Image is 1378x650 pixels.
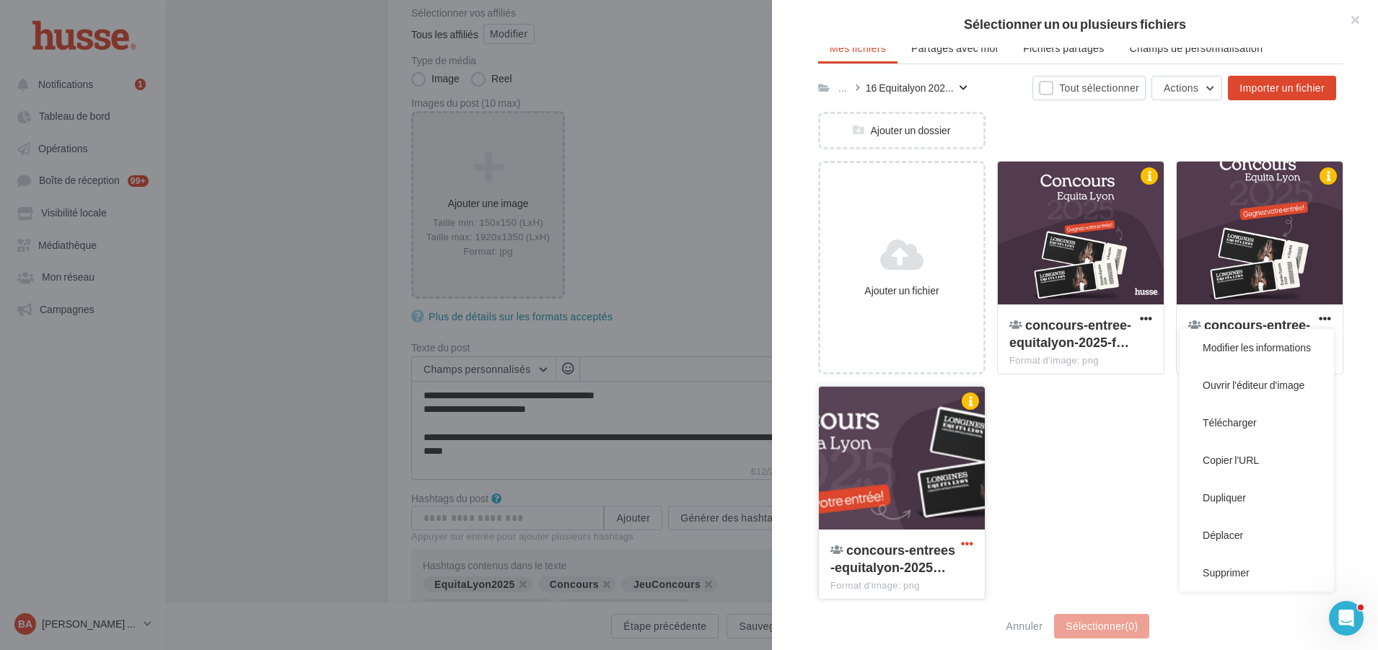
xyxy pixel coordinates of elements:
[1151,76,1222,100] button: Actions
[1001,618,1049,635] button: Annuler
[1180,404,1334,442] button: Télécharger
[1180,366,1334,404] button: Ouvrir l'éditeur d'image
[1188,317,1310,350] span: concours-entree-equitalyon-2025-husse
[1009,317,1131,350] span: concours-entree-equitalyon-2025-fb-husse
[1009,354,1152,367] div: Format d'image: png
[1180,479,1334,517] button: Dupliquer
[1164,82,1198,94] span: Actions
[820,123,983,138] div: Ajouter un dossier
[911,42,998,54] span: Partagés avec moi
[830,579,973,592] div: Format d'image: png
[1180,442,1334,479] button: Copier l'URL
[1180,554,1334,592] button: Supprimer
[1054,614,1149,638] button: Sélectionner(0)
[1228,76,1336,100] button: Importer un fichier
[1180,517,1334,554] button: Déplacer
[826,284,978,298] div: Ajouter un fichier
[1130,42,1263,54] span: Champs de personnalisation
[830,42,886,54] span: Mes fichiers
[1032,76,1146,100] button: Tout sélectionner
[1239,82,1325,94] span: Importer un fichier
[1180,329,1334,366] button: Modifier les informations
[795,17,1355,30] h2: Sélectionner un ou plusieurs fichiers
[835,78,850,98] div: ...
[1023,42,1104,54] span: Fichiers partagés
[1125,620,1138,632] span: (0)
[866,81,954,95] span: 16 Equitalyon 202...
[830,542,955,575] span: concours-entrees-equitalyon-2025-husse
[1329,601,1364,636] iframe: Intercom live chat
